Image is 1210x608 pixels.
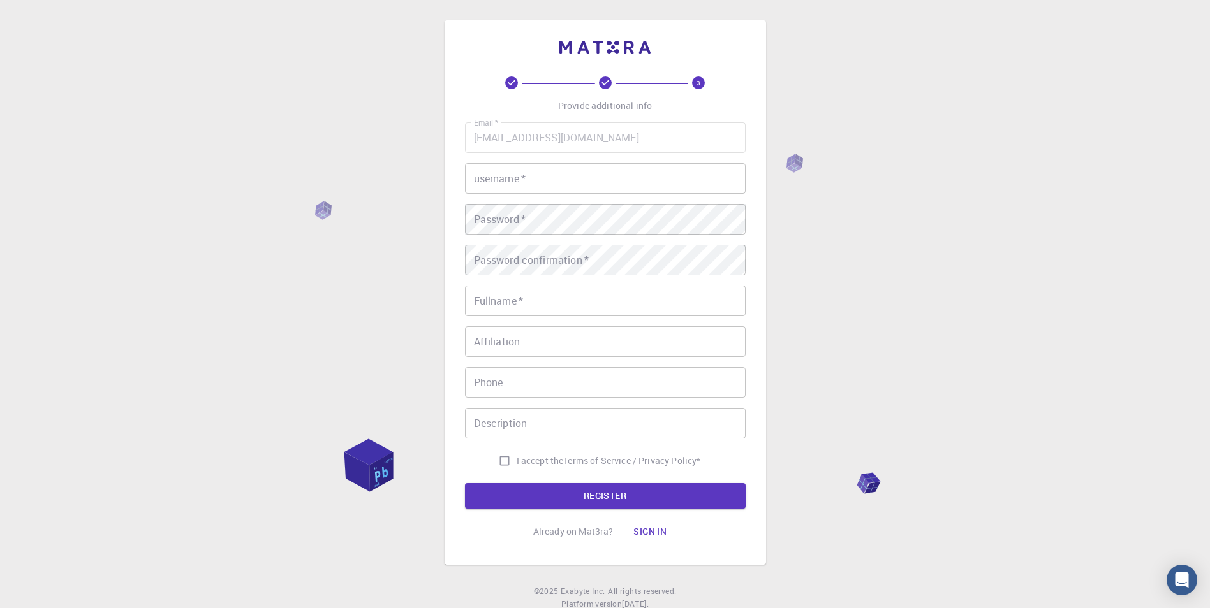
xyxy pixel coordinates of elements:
span: © 2025 [534,585,561,598]
a: Exabyte Inc. [561,585,605,598]
span: Exabyte Inc. [561,586,605,596]
label: Email [474,117,498,128]
span: All rights reserved. [608,585,676,598]
a: Terms of Service / Privacy Policy* [563,454,700,467]
p: Already on Mat3ra? [533,525,614,538]
p: Terms of Service / Privacy Policy * [563,454,700,467]
span: I accept the [517,454,564,467]
div: Open Intercom Messenger [1167,565,1197,595]
text: 3 [697,78,700,87]
button: Sign in [623,519,677,544]
p: Provide additional info [558,99,652,112]
button: REGISTER [465,483,746,509]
